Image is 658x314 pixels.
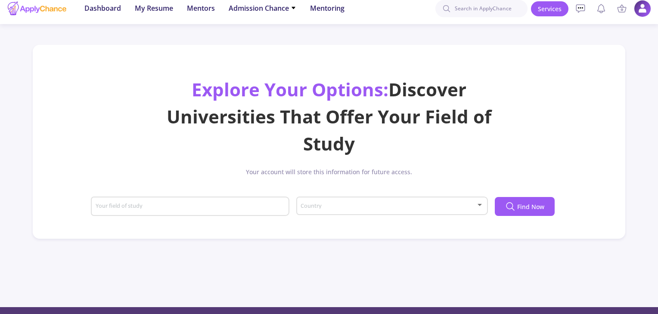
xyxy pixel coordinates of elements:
span: Mentoring [310,3,345,13]
div: Discover Universities That Offer Your Field of Study [162,76,496,157]
span: My Resume [135,3,173,13]
a: Services [531,1,568,16]
div: Your account will store this information for future access. [43,167,615,183]
span: Mentors [187,3,215,13]
span: Admission Chance [229,3,296,13]
span: Dashboard [84,3,121,13]
span: Find Now [517,202,544,211]
span: Explore Your Options: [192,77,388,102]
button: Find Now [495,197,555,216]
